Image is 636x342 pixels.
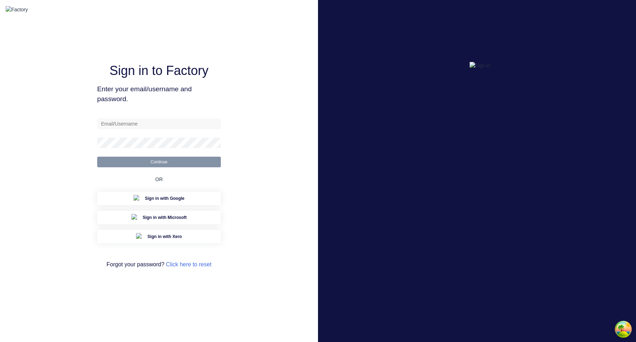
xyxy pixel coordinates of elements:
button: Open Tanstack query devtools [616,322,630,336]
img: Sign in [470,62,490,69]
a: Click here to reset [166,261,212,267]
button: Xero Sign inSign in with Xero [97,230,221,243]
span: Sign in with Xero [147,233,182,240]
span: Sign in with Google [145,195,184,202]
img: Microsoft Sign in [131,214,139,221]
img: Xero Sign in [136,233,143,240]
img: Google Sign in [134,195,141,202]
span: Sign in with Microsoft [143,214,187,221]
button: Google Sign inSign in with Google [97,192,221,205]
span: Enter your email/username and password. [97,84,221,105]
h1: Sign in to Factory [110,63,208,78]
div: OR [155,167,163,192]
button: Continue [97,157,221,167]
button: Microsoft Sign inSign in with Microsoft [97,211,221,224]
input: Email/Username [97,118,221,129]
span: Forgot your password? [106,260,211,269]
img: Factory [6,6,28,13]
